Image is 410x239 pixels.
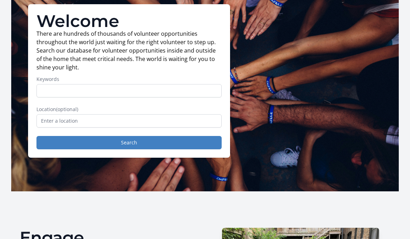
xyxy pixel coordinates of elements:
[36,13,222,29] h1: Welcome
[36,29,222,71] p: There are hundreds of thousands of volunteer opportunities throughout the world just waiting for ...
[36,136,222,149] button: Search
[36,76,222,83] label: Keywords
[36,114,222,128] input: Enter a location
[36,106,222,113] label: Location
[56,106,78,112] span: (optional)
